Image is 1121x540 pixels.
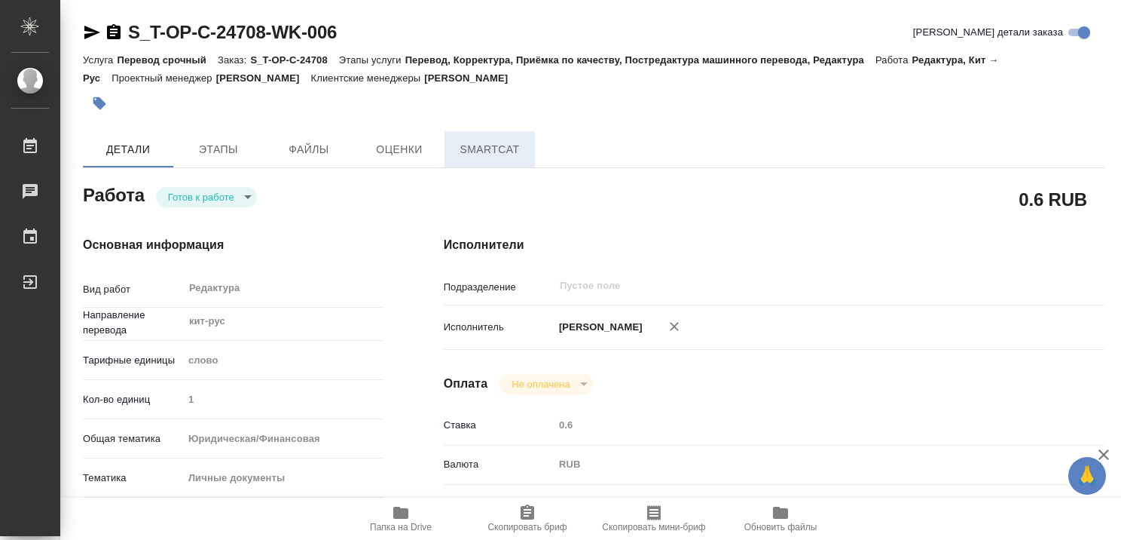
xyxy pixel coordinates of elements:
p: S_T-OP-C-24708 [250,54,338,66]
p: Исполнитель [444,320,554,335]
input: Пустое поле [554,414,1049,436]
p: Кол-во единиц [83,392,183,407]
div: RUB [554,452,1049,477]
h4: Оплата [444,375,488,393]
span: Скопировать бриф [487,522,567,532]
button: Готов к работе [163,191,239,204]
p: Клиентские менеджеры [311,72,425,84]
p: Этапы услуги [339,54,405,66]
p: Перевод, Корректура, Приёмка по качеству, Постредактура машинного перевода, Редактура [405,54,875,66]
span: Файлы [273,140,345,159]
h2: 0.6 RUB [1019,186,1087,212]
div: слово [183,348,383,373]
h4: Исполнители [444,236,1104,254]
p: [PERSON_NAME] [554,320,643,335]
p: Работа [875,54,912,66]
p: Валюта [444,457,554,472]
input: Пустое поле [558,277,1014,295]
p: Направление перевода [83,308,183,338]
p: Тематика [83,471,183,486]
span: 🙏 [1074,460,1100,492]
span: Папка на Drive [370,522,432,532]
div: Готов к работе [156,187,257,207]
input: Пустое поле [183,388,383,410]
button: Скопировать мини-бриф [591,498,717,540]
p: Общая тематика [83,431,183,446]
h4: Основная информация [83,236,383,254]
span: Обновить файлы [744,522,817,532]
a: S_T-OP-C-24708-WK-006 [128,22,337,42]
div: Юридическая/Финансовая [183,426,383,452]
button: Удалить исполнителя [658,310,691,343]
button: Скопировать ссылку [105,23,123,41]
span: Этапы [182,140,255,159]
span: [PERSON_NAME] детали заказа [913,25,1063,40]
button: Скопировать бриф [464,498,591,540]
button: Не оплачена [507,378,574,391]
span: SmartCat [454,140,526,159]
h2: Работа [83,180,145,207]
span: Скопировать мини-бриф [602,522,705,532]
div: Готов к работе [499,374,592,394]
p: Тарифные единицы [83,353,183,368]
p: Вид работ [83,282,183,297]
p: Подразделение [444,280,554,295]
span: Оценки [363,140,435,159]
p: Заказ: [218,54,250,66]
p: [PERSON_NAME] [216,72,311,84]
button: Скопировать ссылку для ЯМессенджера [83,23,101,41]
button: Добавить тэг [83,87,116,120]
p: [PERSON_NAME] [424,72,519,84]
p: Перевод срочный [117,54,218,66]
span: Детали [92,140,164,159]
p: Проектный менеджер [111,72,215,84]
p: Ставка [444,418,554,433]
button: 🙏 [1068,457,1106,495]
p: Услуга [83,54,117,66]
div: Личные документы [183,465,383,491]
button: Обновить файлы [717,498,844,540]
button: Папка на Drive [338,498,464,540]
